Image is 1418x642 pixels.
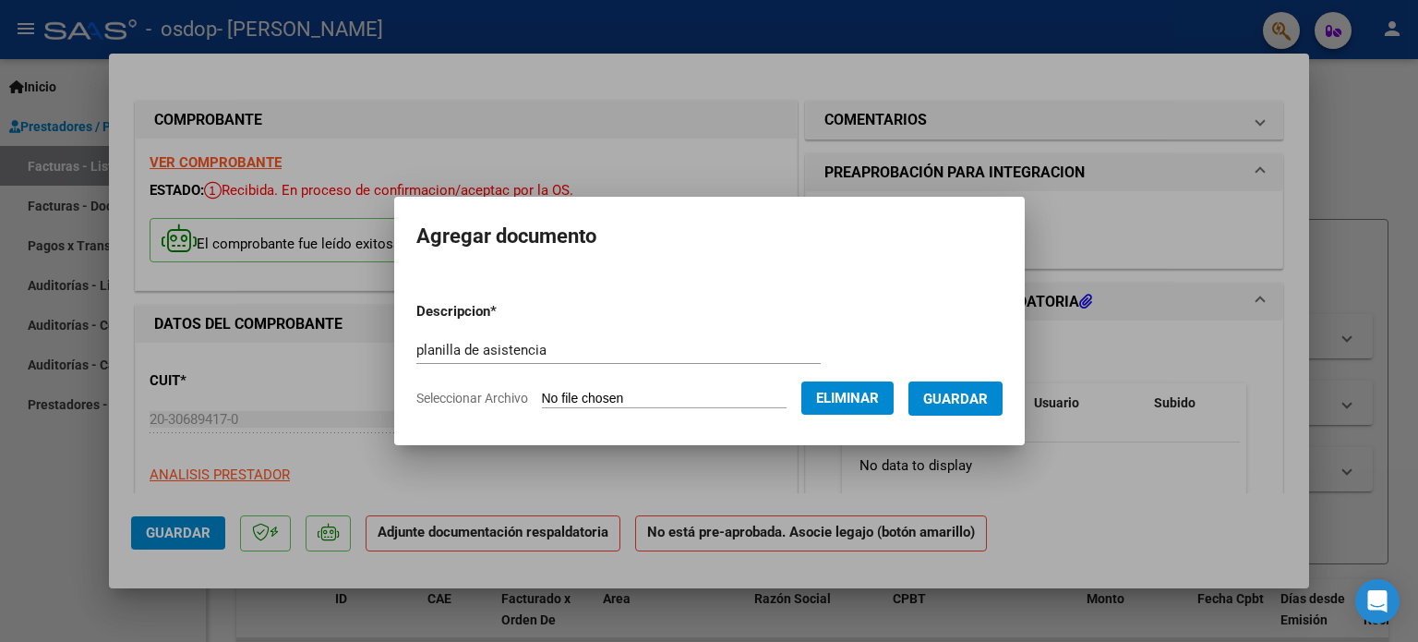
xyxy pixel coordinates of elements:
h2: Agregar documento [416,219,1003,254]
span: Guardar [923,391,988,407]
span: Eliminar [816,390,879,406]
button: Eliminar [801,382,894,415]
span: Seleccionar Archivo [416,391,528,406]
p: Descripcion [416,301,593,322]
div: Open Intercom Messenger [1355,579,1400,624]
button: Guardar [908,382,1003,416]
